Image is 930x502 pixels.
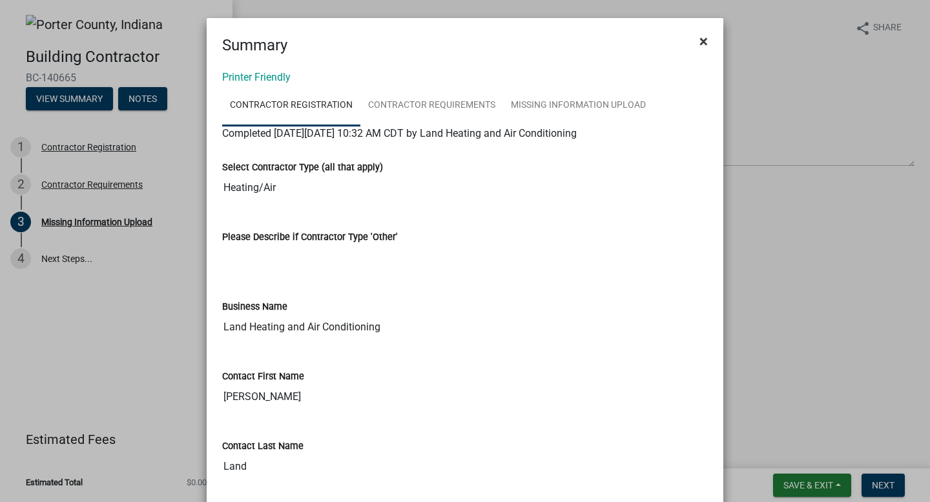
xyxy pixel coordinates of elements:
a: Contractor Requirements [360,85,503,126]
button: Close [689,23,718,59]
label: Please Describe if Contractor Type 'Other' [222,233,398,242]
label: Contact Last Name [222,442,304,451]
label: Business Name [222,303,287,312]
a: Printer Friendly [222,71,291,83]
span: × [699,32,708,50]
label: Contact First Name [222,372,304,381]
label: Select Contractor Type (all that apply) [222,163,383,172]
a: Missing Information Upload [503,85,654,126]
h4: Summary [222,34,287,57]
a: Contractor Registration [222,85,360,126]
span: Completed [DATE][DATE] 10:32 AM CDT by Land Heating and Air Conditioning [222,127,577,139]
